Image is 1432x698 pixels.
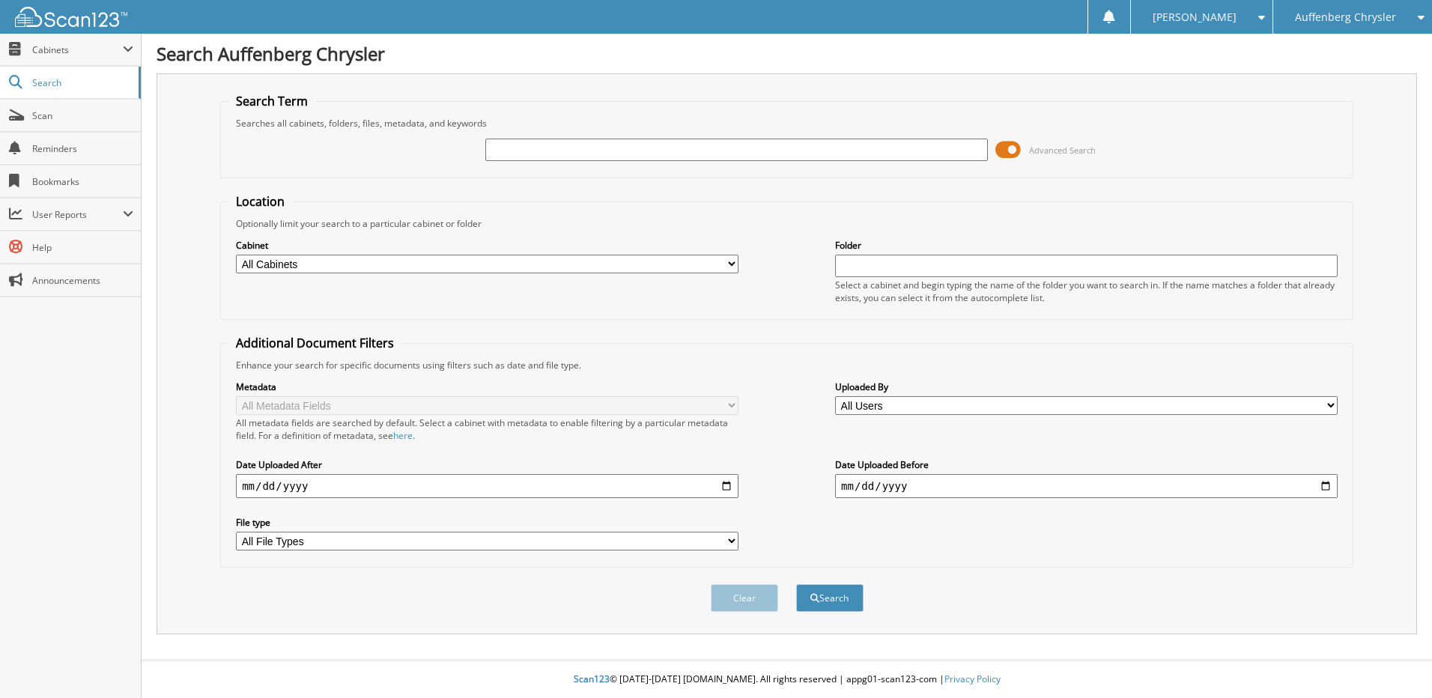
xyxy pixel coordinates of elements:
[236,239,738,252] label: Cabinet
[32,175,133,188] span: Bookmarks
[835,239,1338,252] label: Folder
[15,7,127,27] img: scan123-logo-white.svg
[236,516,738,529] label: File type
[835,474,1338,498] input: end
[1153,13,1237,22] span: [PERSON_NAME]
[1029,145,1096,156] span: Advanced Search
[32,43,123,56] span: Cabinets
[835,279,1338,304] div: Select a cabinet and begin typing the name of the folder you want to search in. If the name match...
[835,458,1338,471] label: Date Uploaded Before
[228,117,1345,130] div: Searches all cabinets, folders, files, metadata, and keywords
[944,673,1001,685] a: Privacy Policy
[32,274,133,287] span: Announcements
[32,109,133,122] span: Scan
[228,93,315,109] legend: Search Term
[142,661,1432,698] div: © [DATE]-[DATE] [DOMAIN_NAME]. All rights reserved | appg01-scan123-com |
[32,142,133,155] span: Reminders
[228,217,1345,230] div: Optionally limit your search to a particular cabinet or folder
[236,416,738,442] div: All metadata fields are searched by default. Select a cabinet with metadata to enable filtering b...
[574,673,610,685] span: Scan123
[711,584,778,612] button: Clear
[835,380,1338,393] label: Uploaded By
[228,335,401,351] legend: Additional Document Filters
[32,241,133,254] span: Help
[32,76,131,89] span: Search
[236,380,738,393] label: Metadata
[236,474,738,498] input: start
[236,458,738,471] label: Date Uploaded After
[157,41,1417,66] h1: Search Auffenberg Chrysler
[1295,13,1396,22] span: Auffenberg Chrysler
[228,193,292,210] legend: Location
[32,208,123,221] span: User Reports
[393,429,413,442] a: here
[228,359,1345,371] div: Enhance your search for specific documents using filters such as date and file type.
[796,584,864,612] button: Search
